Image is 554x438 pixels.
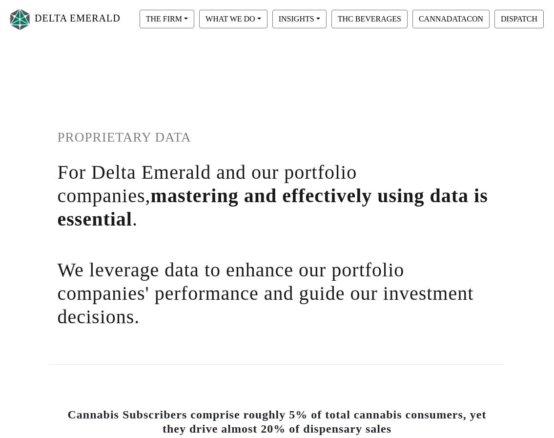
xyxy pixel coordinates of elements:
[494,10,544,28] button: DISPATCH
[329,14,410,22] a: THC BEVERAGES
[272,10,327,28] button: INSIGHTS
[412,10,490,28] button: CANNADATACON
[8,4,121,35] a: DELTA EMERALD
[58,258,497,329] h1: We leverage data to enhance our portfolio companies' performance and guide our investment decisions.
[331,10,408,28] button: THC BEVERAGES
[140,10,194,28] button: THE FIRM
[58,185,488,230] span: mastering and effectively using data is essential
[58,408,497,436] h4: Cannabis Subscribers comprise roughly 5% of total cannabis consumers, yet they drive almost 20% o...
[199,10,267,28] button: WHAT WE DO
[8,6,32,32] img: Logo
[58,161,497,231] h1: For Delta Emerald and our portfolio companies, .
[410,14,492,22] a: CANNADATACON
[492,14,546,22] a: DISPATCH
[58,129,497,146] h1: PROPRIETARY DATA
